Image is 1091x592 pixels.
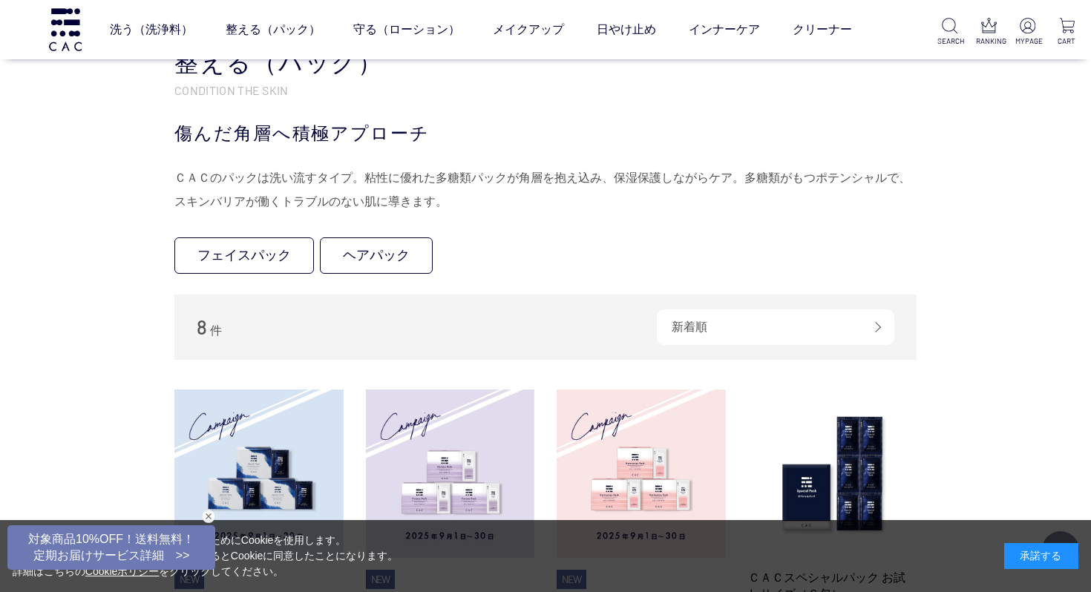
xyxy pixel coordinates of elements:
p: SEARCH [937,36,963,47]
p: CART [1054,36,1079,47]
img: ＣＡＣスペシャルパック お試しサイズ（６包） [748,389,917,559]
div: ＣＡＣのパックは洗い流すタイプ。粘性に優れた多糖類パックが角層を抱え込み、保湿保護しながらケア。多糖類がもつポテンシャルで、スキンバリアが働くトラブルのない肌に導きます。 [174,166,917,214]
a: 守る（ローション） [353,9,460,50]
a: メイクアップ [493,9,564,50]
p: CONDITION THE SKIN [174,82,917,98]
a: クリーナー [793,9,852,50]
a: 整える（パック） [226,9,321,50]
a: MYPAGE [1015,18,1041,47]
a: SEARCH [937,18,963,47]
a: ヘアパック [320,237,433,274]
div: 傷んだ角層へ積極アプローチ [174,120,917,147]
span: 8 [197,315,207,338]
div: 承諾する [1004,543,1078,569]
a: フェイスパック [174,237,314,274]
p: RANKING [976,36,1001,47]
a: CART [1054,18,1079,47]
p: MYPAGE [1015,36,1041,47]
img: ＣＡＣ ハーモナイズパック キャンペーン３箱セット（2箱+１箱プレゼント） [557,389,726,559]
a: 洗う（洗浄料） [110,9,193,50]
span: 件 [210,324,222,337]
div: 新着順 [657,309,894,345]
img: ＣＡＣ スペシャルパック キャンペーン３箱セット（2箱+１箱プレゼント） [174,389,344,559]
img: logo [47,8,84,50]
a: インナーケア [689,9,760,50]
img: ＣＡＣ コルネオパック キャンペーン３箱セット（2箱＋１箱プレゼント） [366,389,535,559]
a: 日やけ止め [597,9,656,50]
a: RANKING [976,18,1001,47]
